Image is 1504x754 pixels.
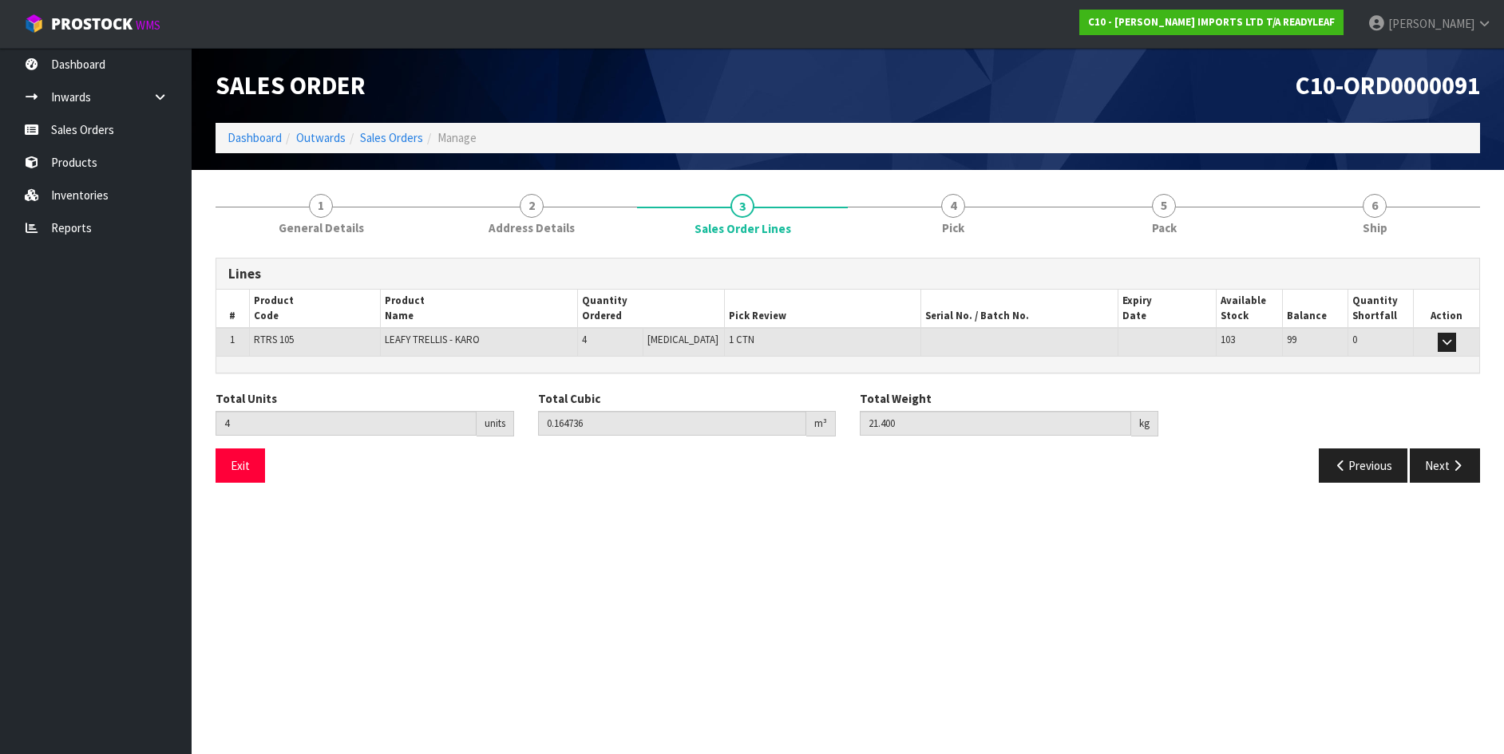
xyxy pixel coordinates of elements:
span: Sales Order Lines [216,246,1480,495]
span: Manage [437,130,477,145]
span: Ship [1363,219,1387,236]
th: # [216,290,249,328]
span: ProStock [51,14,133,34]
span: 2 [520,194,544,218]
span: [MEDICAL_DATA] [647,333,718,346]
span: 1 [230,333,235,346]
span: 1 [309,194,333,218]
th: Serial No. / Batch No. [921,290,1118,328]
input: Total Units [216,411,477,436]
span: Address Details [489,219,575,236]
span: C10-ORD0000091 [1296,69,1480,101]
th: Quantity Shortfall [1348,290,1413,328]
span: 4 [582,333,587,346]
div: units [477,411,514,436]
span: 6 [1363,194,1387,218]
button: Exit [216,448,265,483]
a: Outwards [296,130,346,145]
th: Balance [1282,290,1348,328]
span: RTRS 105 [254,333,294,346]
div: kg [1131,411,1158,436]
th: Available Stock [1217,290,1282,328]
button: Previous [1319,448,1408,483]
th: Product Code [249,290,380,328]
span: Sales Order [216,69,366,101]
input: Total Cubic [538,411,807,436]
button: Next [1410,448,1480,483]
span: 99 [1287,333,1296,346]
a: Sales Orders [360,130,423,145]
span: [PERSON_NAME] [1388,16,1474,31]
span: 4 [941,194,965,218]
span: Pick [942,219,964,236]
span: 5 [1152,194,1176,218]
label: Total Weight [860,390,932,407]
div: m³ [806,411,836,436]
span: 3 [730,194,754,218]
span: Pack [1152,219,1177,236]
span: LEAFY TRELLIS - KARO [385,333,480,346]
th: Pick Review [724,290,921,328]
th: Expiry Date [1118,290,1217,328]
img: cube-alt.png [24,14,44,34]
input: Total Weight [860,411,1131,436]
label: Total Cubic [538,390,600,407]
span: General Details [279,219,364,236]
h3: Lines [228,266,1467,282]
th: Quantity Ordered [577,290,724,328]
label: Total Units [216,390,277,407]
span: 0 [1352,333,1357,346]
th: Action [1414,290,1479,328]
a: Dashboard [228,130,282,145]
th: Product Name [381,290,578,328]
strong: C10 - [PERSON_NAME] IMPORTS LTD T/A READYLEAF [1088,15,1335,29]
small: WMS [136,18,160,33]
span: 1 CTN [729,333,754,346]
span: Sales Order Lines [695,220,791,237]
span: 103 [1221,333,1235,346]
